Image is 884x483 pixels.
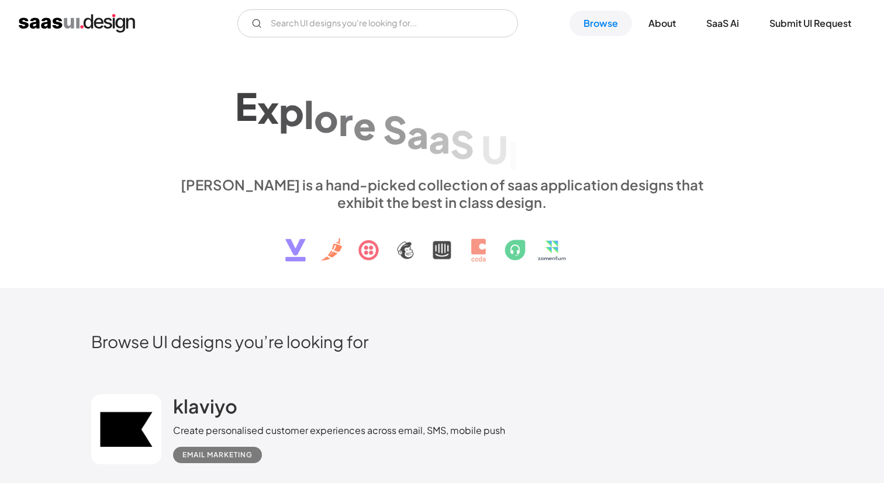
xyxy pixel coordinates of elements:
a: home [19,14,135,33]
form: Email Form [237,9,518,37]
div: o [314,95,339,140]
a: SaaS Ai [692,11,753,36]
div: Email Marketing [182,448,253,462]
div: S [450,121,474,166]
div: S [383,107,407,152]
div: r [339,99,353,144]
div: E [235,84,257,128]
div: Create personalised customer experiences across email, SMS, mobile push [173,423,505,437]
div: U [481,126,508,171]
h1: Explore SaaS UI design patterns & interactions. [173,75,711,165]
div: p [279,89,304,134]
img: text, icon, saas logo [265,211,619,272]
input: Search UI designs you're looking for... [237,9,518,37]
h2: klaviyo [173,394,237,418]
div: e [353,102,376,147]
h2: Browse UI designs you’re looking for [91,331,793,352]
div: x [257,86,279,131]
div: a [429,116,450,161]
div: I [508,132,519,177]
div: l [304,92,314,137]
a: Submit UI Request [755,11,865,36]
a: Browse [569,11,632,36]
div: a [407,111,429,156]
div: [PERSON_NAME] is a hand-picked collection of saas application designs that exhibit the best in cl... [173,176,711,211]
a: About [634,11,690,36]
a: klaviyo [173,394,237,423]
